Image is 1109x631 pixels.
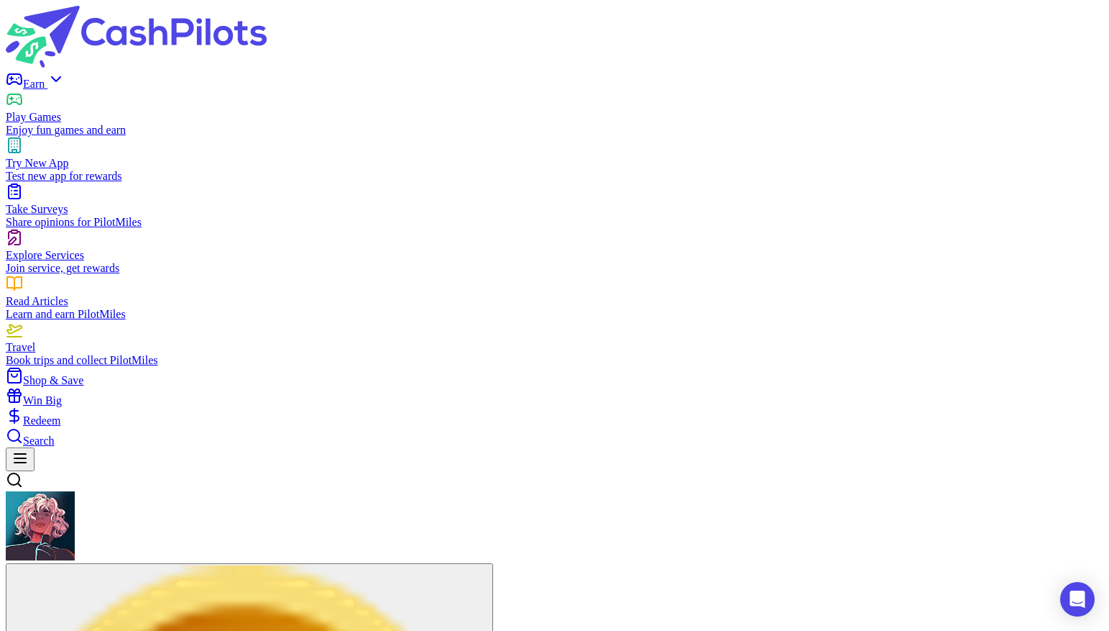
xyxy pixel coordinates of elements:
a: Win Big [6,394,62,407]
div: Learn and earn PilotMiles [6,308,1103,321]
div: Explore Services [6,249,1103,262]
div: Join service, get rewards [6,262,1103,275]
a: TravelBook trips and collect PilotMiles [6,328,1103,367]
a: Try New AppTest new app for rewards [6,144,1103,183]
a: Read ArticlesLearn and earn PilotMiles [6,282,1103,321]
div: Enjoy fun games and earn [6,124,1103,137]
a: Redeem [6,414,60,427]
a: Shop & Save [6,374,83,386]
span: Search [23,435,55,447]
span: Shop & Save [23,374,83,386]
span: Earn [23,78,47,90]
div: Take Surveys [6,203,1103,216]
div: Read Articles [6,295,1103,308]
div: Test new app for rewards [6,170,1103,183]
a: Take SurveysShare opinions for PilotMiles [6,190,1103,229]
div: Travel [6,341,1103,354]
a: CashPilots Logo [6,6,1103,71]
div: Share opinions for PilotMiles [6,216,1103,229]
a: Earn [6,78,65,90]
img: CashPilots Logo [6,6,267,68]
a: Search [6,435,55,447]
a: Explore ServicesJoin service, get rewards [6,236,1103,275]
div: Book trips and collect PilotMiles [6,354,1103,367]
div: Open Intercom Messenger [1060,582,1095,617]
span: Redeem [23,414,60,427]
a: Play GamesEnjoy fun games and earn [6,98,1103,137]
div: Play Games [6,111,1103,124]
div: Try New App [6,157,1103,170]
span: Win Big [23,394,62,407]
